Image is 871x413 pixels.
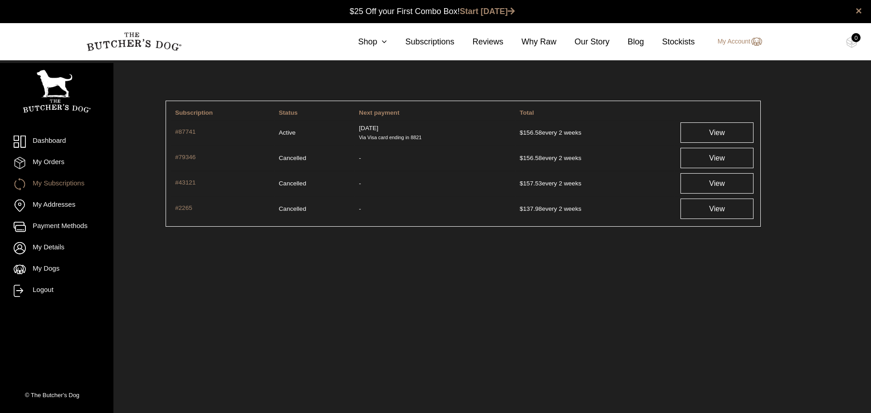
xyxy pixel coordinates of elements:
td: - [355,171,515,195]
td: every 2 weeks [516,196,674,221]
span: $ [520,129,524,136]
a: Start [DATE] [460,7,515,16]
span: 157.53 [520,180,542,187]
a: View [680,173,754,194]
a: My Dogs [14,263,100,276]
div: 0 [851,33,861,42]
span: Status [279,109,298,116]
span: $ [520,180,524,187]
a: View [680,122,754,143]
span: Next payment [359,109,399,116]
a: My Addresses [14,199,100,212]
a: Shop [340,36,387,48]
a: Subscriptions [387,36,454,48]
td: every 2 weeks [516,146,674,170]
a: #87741 [175,127,271,138]
span: Total [520,109,534,116]
a: Reviews [454,36,503,48]
a: Blog [610,36,644,48]
td: Cancelled [275,146,355,170]
td: Cancelled [275,171,355,195]
a: #2265 [175,204,271,214]
a: My Orders [14,157,100,169]
td: every 2 weeks [516,120,674,145]
span: 156.58 [520,129,542,136]
a: Payment Methods [14,221,100,233]
a: View [680,148,754,168]
img: TBD_Portrait_Logo_White.png [23,70,91,113]
td: Cancelled [275,196,355,221]
a: My Details [14,242,100,254]
a: View [680,199,754,219]
a: #79346 [175,153,271,163]
a: Dashboard [14,136,100,148]
td: Active [275,120,355,145]
td: [DATE] [355,120,515,145]
span: $ [520,205,524,212]
a: My Subscriptions [14,178,100,190]
td: - [355,146,515,170]
a: My Account [709,36,762,47]
a: #43121 [175,178,271,189]
a: Logout [14,285,100,297]
td: - [355,196,515,221]
span: Subscription [175,109,213,116]
a: Why Raw [504,36,557,48]
a: Stockists [644,36,695,48]
span: 156.58 [520,155,542,161]
small: Via Visa card ending in 8821 [359,135,421,140]
span: 137.98 [520,205,542,212]
img: TBD_Cart-Empty.png [846,36,857,48]
a: close [856,5,862,16]
td: every 2 weeks [516,171,674,195]
a: Our Story [557,36,610,48]
span: $ [520,155,524,161]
